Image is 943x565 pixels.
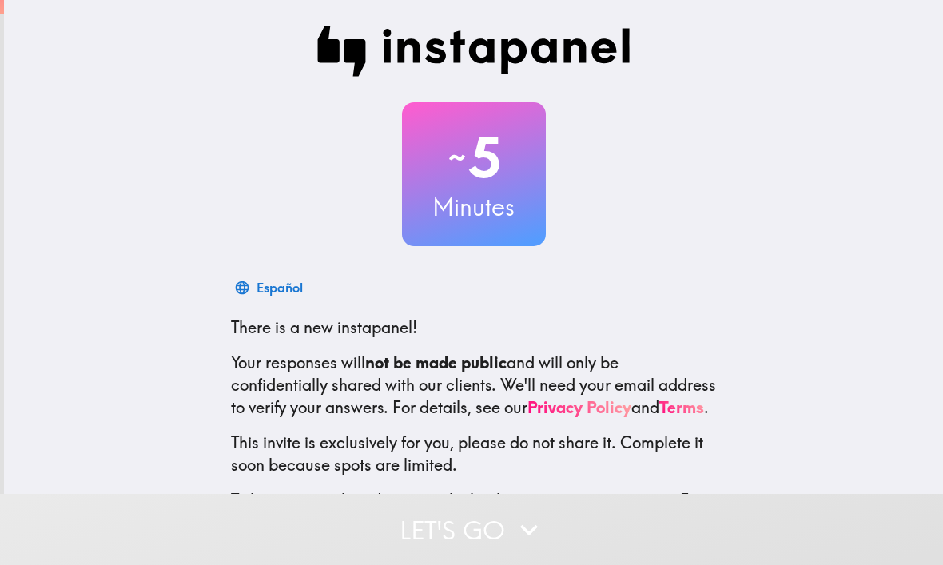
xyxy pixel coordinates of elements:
[231,317,417,337] span: There is a new instapanel!
[231,489,717,556] p: To learn more about Instapanel, check out . For questions or help, email us at .
[527,397,631,417] a: Privacy Policy
[531,490,671,510] a: [DOMAIN_NAME]
[231,272,309,304] button: Español
[365,352,507,372] b: not be made public
[659,397,704,417] a: Terms
[446,133,468,181] span: ~
[231,432,717,476] p: This invite is exclusively for you, please do not share it. Complete it soon because spots are li...
[402,190,546,224] h3: Minutes
[402,125,546,190] h2: 5
[231,352,717,419] p: Your responses will and will only be confidentially shared with our clients. We'll need your emai...
[257,277,303,299] div: Español
[317,26,631,77] img: Instapanel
